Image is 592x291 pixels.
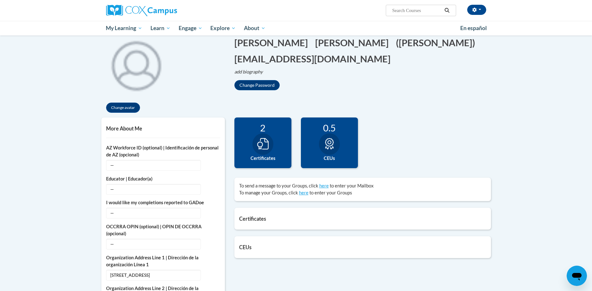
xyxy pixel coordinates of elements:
[306,155,353,162] label: CEUs
[179,24,202,32] span: Engage
[106,254,220,268] label: Organization Address Line 1 | Dirección de la organización Línea 1
[106,184,201,195] span: —
[106,239,201,250] span: —
[206,21,240,35] a: Explore
[306,122,353,133] div: 0.5
[234,69,263,74] i: add biography
[234,68,268,75] button: Edit biography
[239,183,318,188] span: To send a message to your Groups, click
[240,21,270,35] a: About
[396,36,479,49] button: Edit screen name
[97,21,496,35] div: Main menu
[239,155,287,162] label: Certificates
[239,244,486,250] h5: CEUs
[391,7,442,14] input: Search Courses
[102,21,147,35] a: My Learning
[106,103,140,113] button: Change avatar
[106,24,142,32] span: My Learning
[239,122,287,133] div: 2
[106,5,177,16] img: Cox Campus
[106,270,201,281] span: [STREET_ADDRESS]
[319,183,329,188] a: here
[210,24,236,32] span: Explore
[150,24,170,32] span: Learn
[442,7,452,14] button: Search
[106,144,220,158] label: AZ Workforce ID (optional) | Identificación de personal de AZ (opcional)
[234,52,395,65] button: Edit email address
[244,24,265,32] span: About
[234,80,280,90] button: Change Password
[101,30,171,99] div: Click to change the profile picture
[106,223,220,237] label: OCCRRA OPIN (optional) | OPIN DE OCCRRA (opcional)
[239,216,486,222] h5: Certificates
[234,36,312,49] button: Edit first name
[456,22,491,35] a: En español
[175,21,207,35] a: Engage
[106,175,220,182] label: Educator | Educador(a)
[467,5,486,15] button: Account Settings
[101,30,171,99] img: profile avatar
[106,208,201,218] span: —
[299,190,309,195] a: here
[315,36,393,49] button: Edit last name
[567,266,587,286] iframe: Button to launch messaging window
[106,199,220,206] label: I would like my completions reported to GADoe
[460,25,487,31] span: En español
[106,125,220,131] h5: More About Me
[330,183,373,188] span: to enter your Mailbox
[239,190,298,195] span: To manage your Groups, click
[309,190,352,195] span: to enter your Groups
[146,21,175,35] a: Learn
[106,160,201,171] span: —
